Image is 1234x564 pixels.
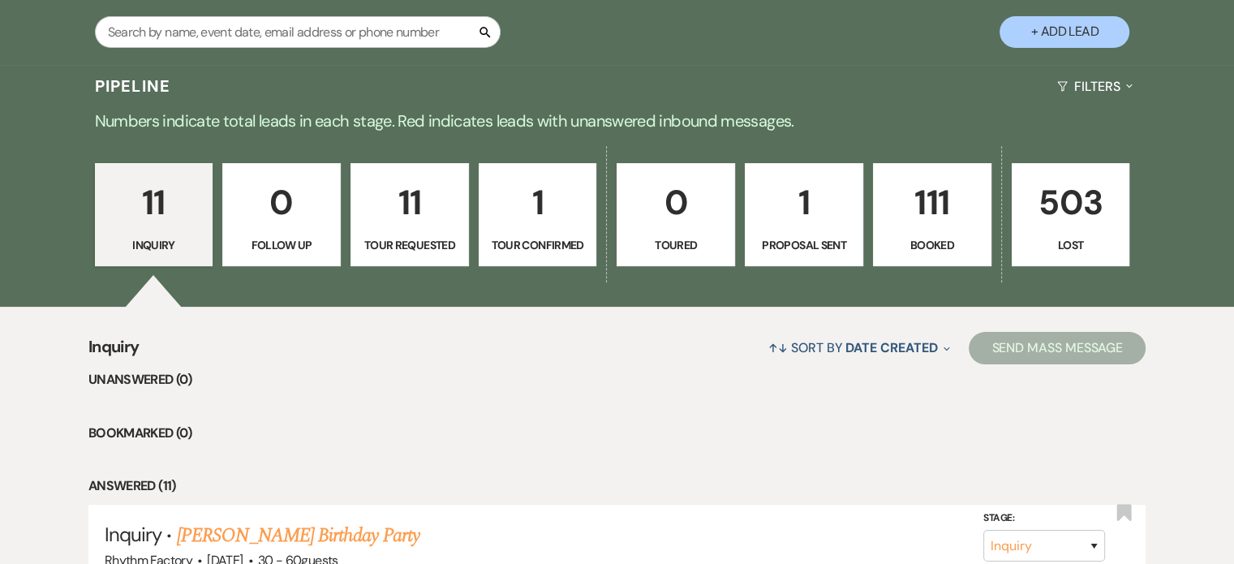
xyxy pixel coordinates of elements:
p: 1 [489,175,587,230]
button: Filters [1051,65,1139,108]
p: Proposal Sent [755,236,853,254]
a: 111Booked [873,163,991,267]
p: Toured [627,236,724,254]
p: 11 [361,175,458,230]
h3: Pipeline [95,75,171,97]
a: 1Tour Confirmed [479,163,597,267]
button: Send Mass Message [969,332,1146,364]
button: + Add Lead [1000,16,1129,48]
p: 0 [233,175,330,230]
a: 1Proposal Sent [745,163,863,267]
li: Unanswered (0) [88,369,1146,390]
p: 0 [627,175,724,230]
span: Inquiry [88,334,140,369]
p: 111 [884,175,981,230]
a: 0Toured [617,163,735,267]
span: ↑↓ [768,339,788,356]
p: Lost [1022,236,1120,254]
span: Date Created [845,339,937,356]
p: Booked [884,236,981,254]
p: Numbers indicate total leads in each stage. Red indicates leads with unanswered inbound messages. [33,108,1202,134]
p: Inquiry [105,236,203,254]
a: 503Lost [1012,163,1130,267]
button: Sort By Date Created [762,326,957,369]
p: Tour Confirmed [489,236,587,254]
li: Bookmarked (0) [88,423,1146,444]
label: Stage: [983,510,1105,527]
input: Search by name, event date, email address or phone number [95,16,501,48]
a: 0Follow Up [222,163,341,267]
p: Follow Up [233,236,330,254]
a: 11Inquiry [95,163,213,267]
p: 11 [105,175,203,230]
p: 1 [755,175,853,230]
a: 11Tour Requested [350,163,469,267]
p: 503 [1022,175,1120,230]
p: Tour Requested [361,236,458,254]
li: Answered (11) [88,476,1146,497]
span: Inquiry [105,522,161,547]
a: [PERSON_NAME] Birthday Party [177,521,419,550]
